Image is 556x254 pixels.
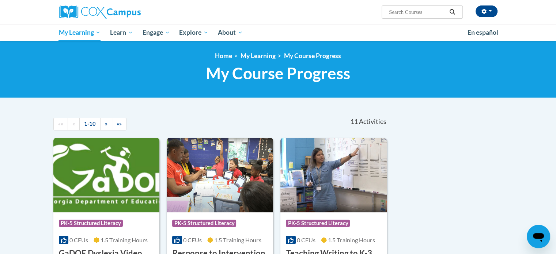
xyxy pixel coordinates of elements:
[172,220,236,227] span: PK-5 Structured Literacy
[69,236,88,243] span: 0 CEUs
[58,121,63,127] span: ««
[174,24,213,41] a: Explore
[167,138,273,212] img: Course Logo
[138,24,175,41] a: Engage
[463,25,503,40] a: En español
[110,28,133,37] span: Learn
[105,24,138,41] a: Learn
[286,220,350,227] span: PK-5 Structured Literacy
[59,220,123,227] span: PK-5 Structured Literacy
[54,24,106,41] a: My Learning
[328,236,375,243] span: 1.5 Training Hours
[527,225,550,248] iframe: Button to launch messaging window
[59,5,198,19] a: Cox Campus
[213,24,247,41] a: About
[241,52,276,60] a: My Learning
[284,52,341,60] a: My Course Progress
[79,118,101,130] a: 1-10
[105,121,107,127] span: »
[468,29,498,36] span: En español
[280,138,387,212] img: Course Logo
[59,5,141,19] img: Cox Campus
[179,28,208,37] span: Explore
[112,118,126,130] a: End
[100,118,112,130] a: Next
[476,5,498,17] button: Account Settings
[206,64,350,83] span: My Course Progress
[101,236,148,243] span: 1.5 Training Hours
[48,24,508,41] div: Main menu
[388,8,447,16] input: Search Courses
[72,121,75,127] span: «
[214,236,261,243] span: 1.5 Training Hours
[117,121,122,127] span: »»
[297,236,315,243] span: 0 CEUs
[215,52,232,60] a: Home
[143,28,170,37] span: Engage
[447,8,458,16] button: Search
[68,118,80,130] a: Previous
[53,138,160,212] img: Course Logo
[359,118,386,126] span: Activities
[218,28,243,37] span: About
[350,118,358,126] span: 11
[53,118,68,130] a: Begining
[58,28,101,37] span: My Learning
[183,236,202,243] span: 0 CEUs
